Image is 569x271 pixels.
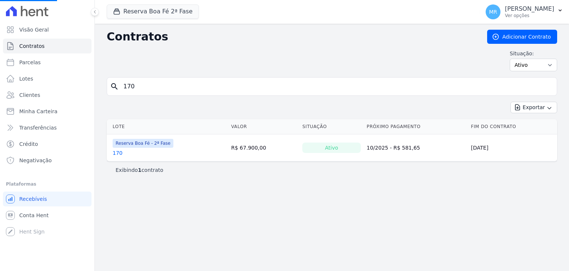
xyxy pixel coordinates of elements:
p: [PERSON_NAME] [505,5,554,13]
button: MR [PERSON_NAME] Ver opções [480,1,569,22]
a: Adicionar Contrato [487,30,557,44]
i: search [110,82,119,91]
span: Negativação [19,157,52,164]
a: 170 [113,149,123,157]
th: Fim do Contrato [468,119,557,134]
a: Clientes [3,88,91,102]
th: Lote [107,119,228,134]
span: Parcelas [19,59,41,66]
input: Buscar por nome do lote [119,79,554,94]
a: Contratos [3,39,91,53]
th: Valor [228,119,299,134]
span: Crédito [19,140,38,148]
a: Visão Geral [3,22,91,37]
div: Plataformas [6,180,89,189]
a: Negativação [3,153,91,168]
a: 10/2025 - R$ 581,65 [367,145,420,151]
a: Lotes [3,71,91,86]
span: Recebíveis [19,195,47,203]
p: Exibindo contrato [116,166,163,174]
h2: Contratos [107,30,475,43]
a: Minha Carteira [3,104,91,119]
span: Clientes [19,91,40,99]
span: MR [489,9,497,14]
span: Visão Geral [19,26,49,33]
span: Contratos [19,42,44,50]
div: Ativo [302,143,360,153]
span: Minha Carteira [19,108,57,115]
th: Situação [299,119,363,134]
a: Parcelas [3,55,91,70]
th: Próximo Pagamento [364,119,468,134]
button: Reserva Boa Fé 2ª Fase [107,4,199,19]
span: Reserva Boa Fé - 2ª Fase [113,139,173,148]
a: Transferências [3,120,91,135]
p: Ver opções [505,13,554,19]
label: Situação: [510,50,557,57]
b: 1 [138,167,142,173]
span: Conta Hent [19,212,49,219]
a: Crédito [3,137,91,151]
button: Exportar [510,102,557,113]
a: Recebíveis [3,192,91,206]
span: Lotes [19,75,33,82]
td: R$ 67.900,00 [228,134,299,161]
span: Transferências [19,124,57,131]
td: [DATE] [468,134,557,161]
a: Conta Hent [3,208,91,223]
